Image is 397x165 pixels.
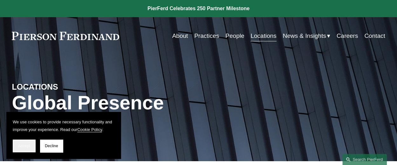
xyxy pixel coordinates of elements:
a: People [225,30,244,42]
section: Cookie banner [6,112,121,159]
a: Careers [337,30,358,42]
button: Decline [40,140,63,152]
span: Decline [45,144,58,148]
a: Practices [194,30,219,42]
span: News & Insights [283,31,326,41]
span: Accept [18,144,30,148]
a: Contact [364,30,385,42]
p: We use cookies to provide necessary functionality and improve your experience. Read our . [13,118,114,133]
a: Cookie Policy [77,127,102,132]
a: Search this site [342,154,387,165]
a: About [172,30,188,42]
button: Accept [13,140,36,152]
a: Locations [250,30,276,42]
h4: LOCATIONS [12,82,105,92]
h1: Global Presence [12,92,261,114]
a: folder dropdown [283,30,330,42]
